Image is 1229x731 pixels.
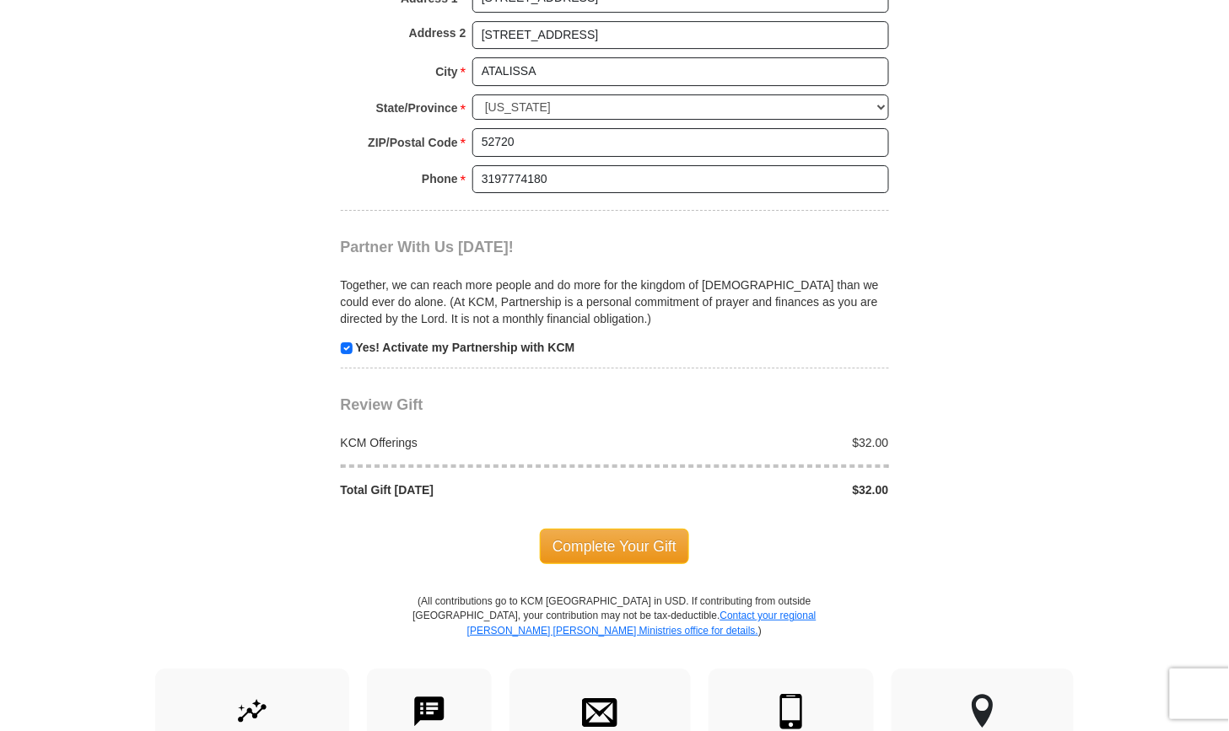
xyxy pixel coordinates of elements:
[412,694,447,729] img: text-to-give.svg
[615,481,898,498] div: $32.00
[540,529,689,564] span: Complete Your Gift
[234,694,270,729] img: give-by-stock.svg
[341,396,423,413] span: Review Gift
[332,481,615,498] div: Total Gift [DATE]
[341,239,515,255] span: Partner With Us [DATE]!
[341,277,889,327] p: Together, we can reach more people and do more for the kingdom of [DEMOGRAPHIC_DATA] than we coul...
[368,131,458,154] strong: ZIP/Postal Code
[971,694,995,729] img: other-region
[467,610,817,636] a: Contact your regional [PERSON_NAME] [PERSON_NAME] Ministries office for details.
[774,694,809,729] img: mobile.svg
[582,694,617,729] img: envelope.svg
[412,594,817,668] p: (All contributions go to KCM [GEOGRAPHIC_DATA] in USD. If contributing from outside [GEOGRAPHIC_D...
[355,341,574,354] strong: Yes! Activate my Partnership with KCM
[435,60,457,83] strong: City
[409,21,466,45] strong: Address 2
[615,434,898,451] div: $32.00
[376,96,458,120] strong: State/Province
[332,434,615,451] div: KCM Offerings
[422,167,458,191] strong: Phone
